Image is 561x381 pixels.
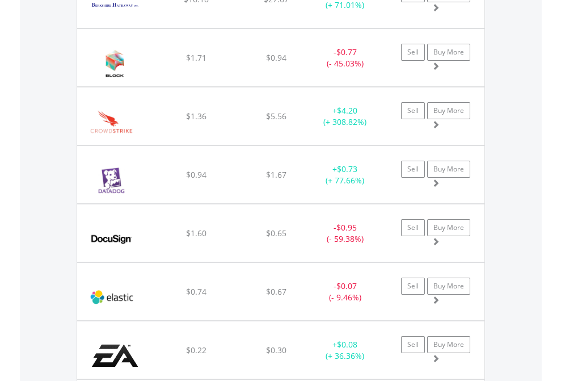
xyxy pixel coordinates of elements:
a: Buy More [427,102,470,119]
img: EQU.US.EA.png [83,336,147,376]
img: EQU.US.XYZ.png [83,43,148,83]
img: EQU.US.DDOG.png [83,160,140,200]
a: Buy More [427,161,470,178]
a: Buy More [427,278,470,295]
div: - (- 59.38%) [310,222,381,245]
a: Sell [401,278,425,295]
div: + (+ 36.36%) [310,339,381,362]
span: $0.94 [186,169,206,180]
a: Buy More [427,44,470,61]
a: Buy More [427,336,470,353]
span: $0.95 [336,222,357,233]
img: EQU.US.DOCU.png [83,219,140,259]
span: $0.73 [337,164,357,174]
span: $5.56 [266,111,286,122]
span: $1.71 [186,52,206,63]
span: $0.74 [186,286,206,297]
span: $1.60 [186,228,206,238]
a: Buy More [427,219,470,236]
span: $0.08 [337,339,357,350]
span: $0.22 [186,345,206,355]
img: EQU.US.CRWD.png [83,102,140,142]
span: $0.30 [266,345,286,355]
span: $1.36 [186,111,206,122]
div: - (- 9.46%) [310,280,381,303]
a: Sell [401,44,425,61]
div: - (- 45.03%) [310,47,381,69]
div: + (+ 308.82%) [310,105,381,128]
span: $0.65 [266,228,286,238]
a: Sell [401,219,425,236]
span: $0.94 [266,52,286,63]
a: Sell [401,161,425,178]
span: $0.67 [266,286,286,297]
div: + (+ 77.66%) [310,164,381,186]
span: $0.07 [336,280,357,291]
span: $0.77 [336,47,357,57]
a: Sell [401,336,425,353]
a: Sell [401,102,425,119]
span: $1.67 [266,169,286,180]
span: $4.20 [337,105,357,116]
img: EQU.US.ESTC.png [83,277,140,317]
